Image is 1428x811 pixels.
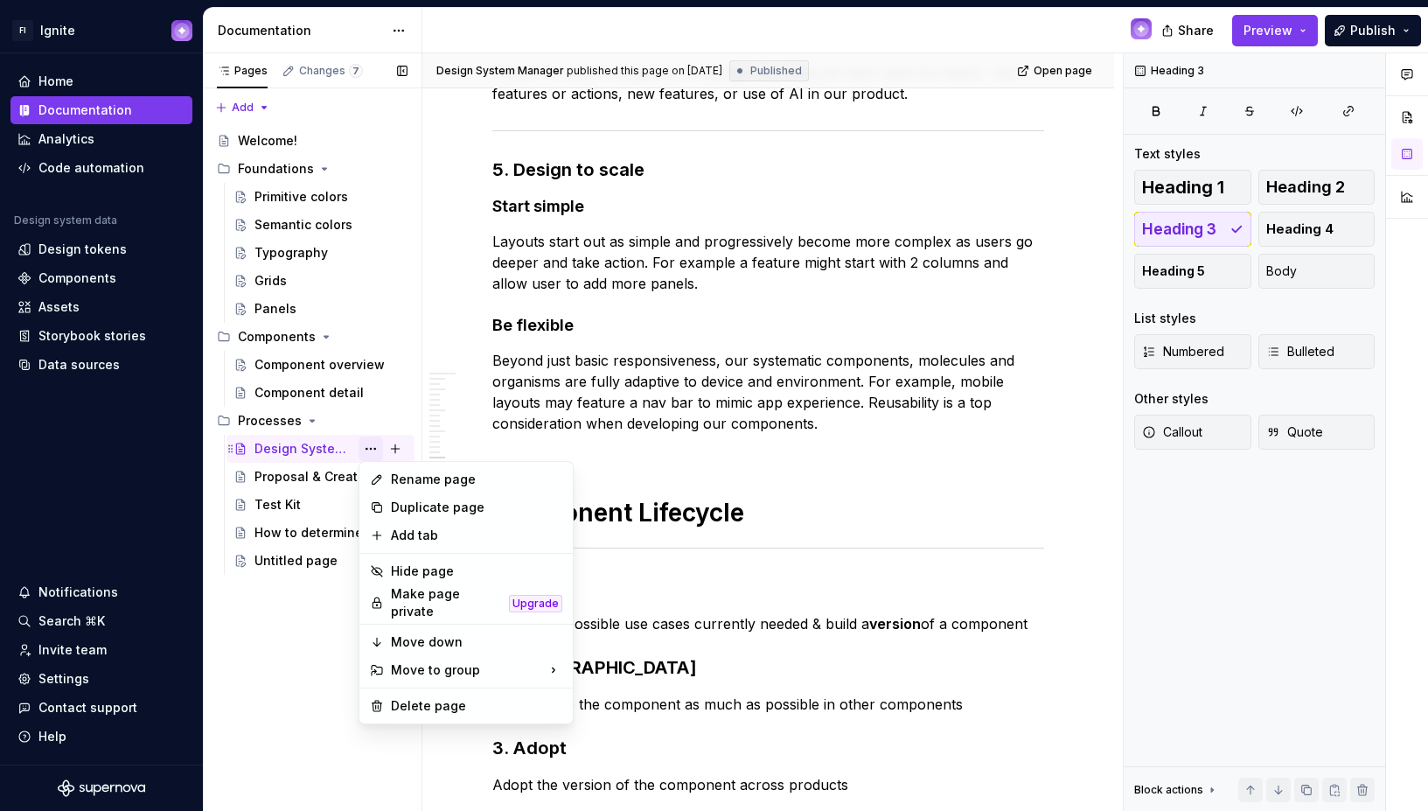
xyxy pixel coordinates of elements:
div: Duplicate page [391,499,562,516]
div: Make page private [391,585,502,620]
div: Add tab [391,527,562,544]
div: Hide page [391,563,562,580]
div: Move to group [363,656,569,684]
div: Delete page [391,697,562,715]
div: Move down [391,633,562,651]
div: Upgrade [509,595,562,612]
div: Rename page [391,471,562,488]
